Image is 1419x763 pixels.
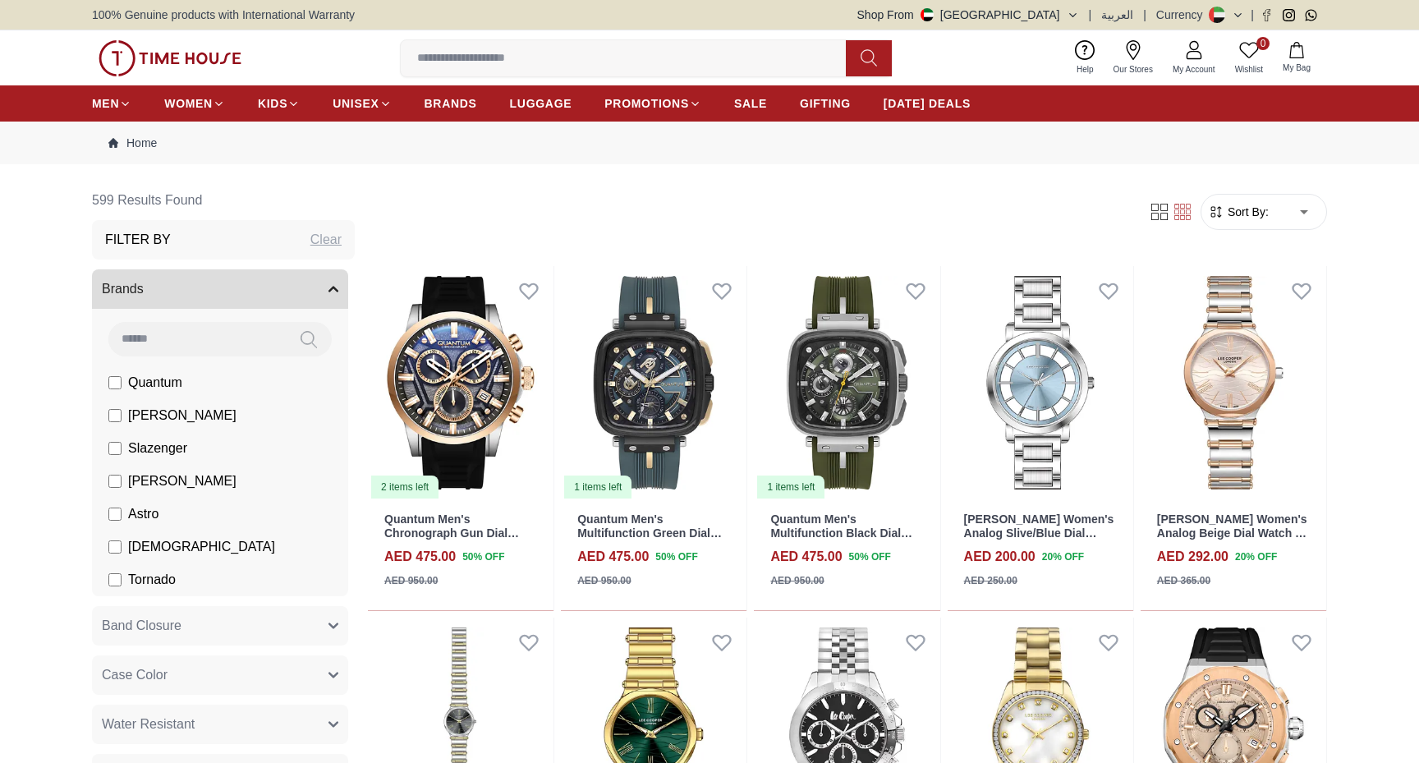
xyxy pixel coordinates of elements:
[92,269,348,309] button: Brands
[604,95,689,112] span: PROMOTIONS
[92,655,348,695] button: Case Color
[92,606,348,646] button: Band Closure
[734,89,767,118] a: SALE
[1228,63,1270,76] span: Wishlist
[310,230,342,250] div: Clear
[800,89,851,118] a: GIFTING
[102,665,168,685] span: Case Color
[371,476,439,499] div: 2 items left
[92,181,355,220] h6: 599 Results Found
[564,476,631,499] div: 1 items left
[128,406,236,425] span: [PERSON_NAME]
[577,512,722,554] a: Quantum Men's Multifunction Green Dial Watch - PWG1014.699
[384,547,456,567] h4: AED 475.00
[1157,512,1307,554] a: [PERSON_NAME] Women's Analog Beige Dial Watch - LC08000.560
[964,547,1036,567] h4: AED 200.00
[128,373,182,393] span: Quantum
[510,95,572,112] span: LUGGAGE
[800,95,851,112] span: GIFTING
[1042,549,1084,564] span: 20 % OFF
[1101,7,1133,23] button: العربية
[102,616,181,636] span: Band Closure
[577,547,649,567] h4: AED 475.00
[102,279,144,299] span: Brands
[92,7,355,23] span: 100% Genuine products with International Warranty
[655,549,697,564] span: 50 % OFF
[1225,37,1273,79] a: 0Wishlist
[368,266,553,499] img: Quantum Men's Chronograph Gun Dial Watch - PWG1126.561
[770,573,824,588] div: AED 950.00
[99,40,241,76] img: ...
[1235,549,1277,564] span: 20 % OFF
[333,95,379,112] span: UNISEX
[857,7,1079,23] button: Shop From[GEOGRAPHIC_DATA]
[108,540,122,554] input: [DEMOGRAPHIC_DATA]
[770,547,842,567] h4: AED 475.00
[1070,63,1100,76] span: Help
[92,122,1327,164] nav: Breadcrumb
[368,266,553,499] a: Quantum Men's Chronograph Gun Dial Watch - PWG1126.5612 items left
[108,442,122,455] input: Slazenger
[510,89,572,118] a: LUGGAGE
[425,89,477,118] a: BRANDS
[258,95,287,112] span: KIDS
[1256,37,1270,50] span: 0
[384,512,519,554] a: Quantum Men's Chronograph Gun Dial Watch - PWG1126.561
[108,475,122,488] input: [PERSON_NAME]
[425,95,477,112] span: BRANDS
[884,89,971,118] a: [DATE] DEALS
[754,266,939,499] a: Quantum Men's Multifunction Black Dial Watch - PWG1014.3751 items left
[948,266,1133,499] img: Lee Cooper Women's Analog Slive/Blue Dial Watch - LC08037.300
[108,508,122,521] input: Astro
[108,376,122,389] input: Quantum
[1224,204,1269,220] span: Sort By:
[102,715,195,734] span: Water Resistant
[92,89,131,118] a: MEN
[849,549,891,564] span: 50 % OFF
[1305,9,1317,21] a: Whatsapp
[108,409,122,422] input: [PERSON_NAME]
[577,573,631,588] div: AED 950.00
[105,230,171,250] h3: Filter By
[964,573,1017,588] div: AED 250.00
[128,471,236,491] span: [PERSON_NAME]
[921,8,934,21] img: United Arab Emirates
[92,705,348,744] button: Water Resistant
[128,504,158,524] span: Astro
[770,512,912,554] a: Quantum Men's Multifunction Black Dial Watch - PWG1014.375
[1104,37,1163,79] a: Our Stores
[1143,7,1146,23] span: |
[604,89,701,118] a: PROMOTIONS
[108,573,122,586] input: Tornado
[333,89,391,118] a: UNISEX
[258,89,300,118] a: KIDS
[1208,204,1269,220] button: Sort By:
[757,476,824,499] div: 1 items left
[734,95,767,112] span: SALE
[462,549,504,564] span: 50 % OFF
[561,266,746,499] img: Quantum Men's Multifunction Green Dial Watch - PWG1014.699
[1157,573,1210,588] div: AED 365.00
[1273,39,1320,77] button: My Bag
[1283,9,1295,21] a: Instagram
[1067,37,1104,79] a: Help
[108,135,157,151] a: Home
[754,266,939,499] img: Quantum Men's Multifunction Black Dial Watch - PWG1014.375
[1107,63,1160,76] span: Our Stores
[884,95,971,112] span: [DATE] DEALS
[128,570,176,590] span: Tornado
[164,89,225,118] a: WOMEN
[1166,63,1222,76] span: My Account
[92,95,119,112] span: MEN
[384,573,438,588] div: AED 950.00
[128,537,275,557] span: [DEMOGRAPHIC_DATA]
[1141,266,1326,499] img: Lee Cooper Women's Analog Beige Dial Watch - LC08000.560
[1251,7,1254,23] span: |
[561,266,746,499] a: Quantum Men's Multifunction Green Dial Watch - PWG1014.6991 items left
[964,512,1114,554] a: [PERSON_NAME] Women's Analog Slive/Blue Dial Watch - LC08037.300
[1156,7,1210,23] div: Currency
[164,95,213,112] span: WOMEN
